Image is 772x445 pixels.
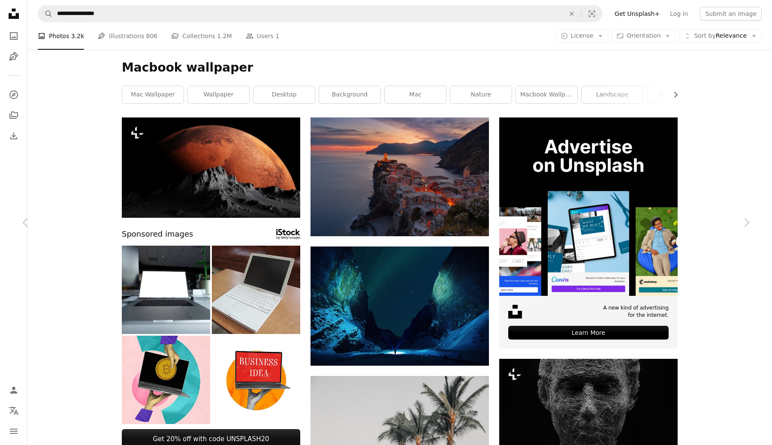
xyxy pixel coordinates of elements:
[499,117,678,296] img: file-1635990755334-4bfd90f37242image
[122,117,300,218] img: a red moon rising over the top of a mountain
[122,86,184,103] a: mac wallpaper
[5,127,22,144] a: Download History
[311,173,489,180] a: aerial view of village on mountain cliff during orange sunset
[612,29,675,43] button: Orientation
[562,6,581,22] button: Clear
[275,31,279,41] span: 1
[5,107,22,124] a: Collections
[171,22,232,50] a: Collections 1.2M
[5,423,22,440] button: Menu
[122,228,193,241] span: Sponsored images
[146,31,158,41] span: 806
[499,117,678,349] a: A new kind of advertisingfor the internet.Learn More
[122,246,210,334] img: MacBook Mockup in office
[217,31,232,41] span: 1.2M
[508,305,522,319] img: file-1631678316303-ed18b8b5cb9cimage
[188,86,249,103] a: wallpaper
[450,86,512,103] a: nature
[5,382,22,399] a: Log in / Sign up
[212,336,300,424] img: Composite photo collage of hand hold macbook device business idea thought finding solution succes...
[668,86,678,103] button: scroll list to the right
[499,405,678,412] a: a black and white photo of a man's face
[253,86,315,103] a: desktop
[122,336,210,424] img: Vertical photo collage of people hands hold macbook device bitcoin coin earnings freelance miner ...
[647,86,709,103] a: 8k wallpaper
[5,86,22,103] a: Explore
[38,6,53,22] button: Search Unsplash
[5,27,22,45] a: Photos
[556,29,609,43] button: License
[516,86,577,103] a: macbook wallpaper aesthetic
[246,22,280,50] a: Users 1
[5,48,22,65] a: Illustrations
[5,402,22,419] button: Language
[319,86,380,103] a: background
[700,7,762,21] button: Submit an image
[38,5,603,22] form: Find visuals sitewide
[311,302,489,310] a: northern lights
[609,7,665,21] a: Get Unsplash+
[694,32,715,39] span: Sort by
[122,163,300,171] a: a red moon rising over the top of a mountain
[679,29,762,43] button: Sort byRelevance
[311,247,489,366] img: northern lights
[508,326,669,340] div: Learn More
[582,86,643,103] a: landscape
[627,32,660,39] span: Orientation
[603,304,669,319] span: A new kind of advertising for the internet.
[694,32,747,40] span: Relevance
[721,181,772,264] a: Next
[582,6,602,22] button: Visual search
[98,22,157,50] a: Illustrations 806
[122,60,678,75] h1: Macbook wallpaper
[311,431,489,439] a: green palm tree under white sky during daytime
[311,117,489,236] img: aerial view of village on mountain cliff during orange sunset
[212,246,300,334] img: old white macbook with black screen isolated and blurred background
[665,7,693,21] a: Log in
[571,32,594,39] span: License
[385,86,446,103] a: mac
